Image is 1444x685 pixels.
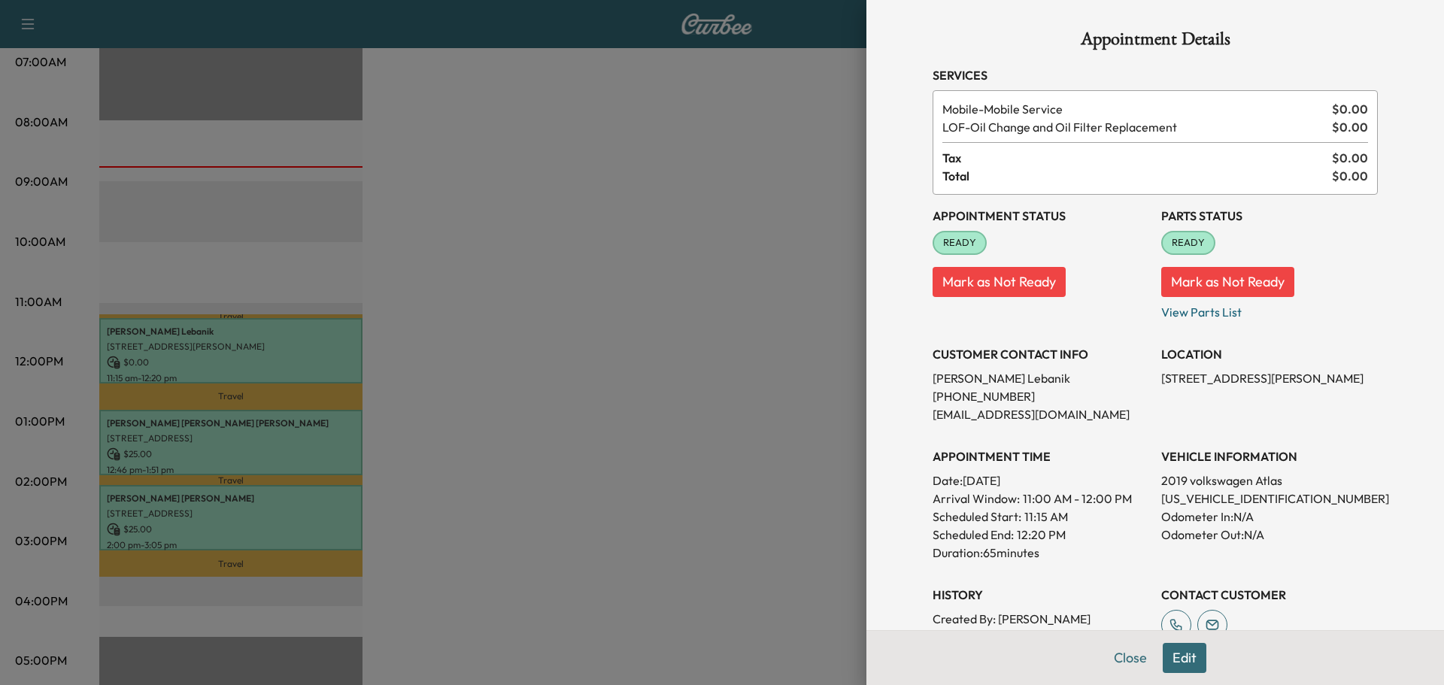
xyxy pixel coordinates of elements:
span: Total [942,167,1332,185]
p: Arrival Window: [933,490,1149,508]
p: View Parts List [1161,297,1378,321]
p: Odometer In: N/A [1161,508,1378,526]
p: [PERSON_NAME] Lebanik [933,369,1149,387]
p: [EMAIL_ADDRESS][DOMAIN_NAME] [933,405,1149,423]
h3: Parts Status [1161,207,1378,225]
span: READY [934,235,985,250]
p: 12:20 PM [1017,526,1066,544]
h3: VEHICLE INFORMATION [1161,447,1378,465]
button: Edit [1163,643,1206,673]
button: Mark as Not Ready [933,267,1066,297]
h3: CUSTOMER CONTACT INFO [933,345,1149,363]
p: [PHONE_NUMBER] [933,387,1149,405]
button: Close [1104,643,1157,673]
h3: APPOINTMENT TIME [933,447,1149,465]
p: Created At : [DATE] 9:20:19 AM [933,628,1149,646]
span: $ 0.00 [1332,167,1368,185]
span: Oil Change and Oil Filter Replacement [942,118,1326,136]
h3: CONTACT CUSTOMER [1161,586,1378,604]
p: 2019 volkswagen Atlas [1161,471,1378,490]
span: READY [1163,235,1214,250]
h1: Appointment Details [933,30,1378,54]
span: $ 0.00 [1332,149,1368,167]
span: Mobile Service [942,100,1326,118]
h3: Services [933,66,1378,84]
span: 11:00 AM - 12:00 PM [1023,490,1132,508]
span: $ 0.00 [1332,100,1368,118]
p: Scheduled Start: [933,508,1021,526]
p: Scheduled End: [933,526,1014,544]
p: Duration: 65 minutes [933,544,1149,562]
p: Odometer Out: N/A [1161,526,1378,544]
p: Date: [DATE] [933,471,1149,490]
h3: Appointment Status [933,207,1149,225]
h3: History [933,586,1149,604]
button: Mark as Not Ready [1161,267,1294,297]
h3: LOCATION [1161,345,1378,363]
span: Tax [942,149,1332,167]
p: Created By : [PERSON_NAME] [933,610,1149,628]
span: $ 0.00 [1332,118,1368,136]
p: [STREET_ADDRESS][PERSON_NAME] [1161,369,1378,387]
p: 11:15 AM [1024,508,1068,526]
p: [US_VEHICLE_IDENTIFICATION_NUMBER] [1161,490,1378,508]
